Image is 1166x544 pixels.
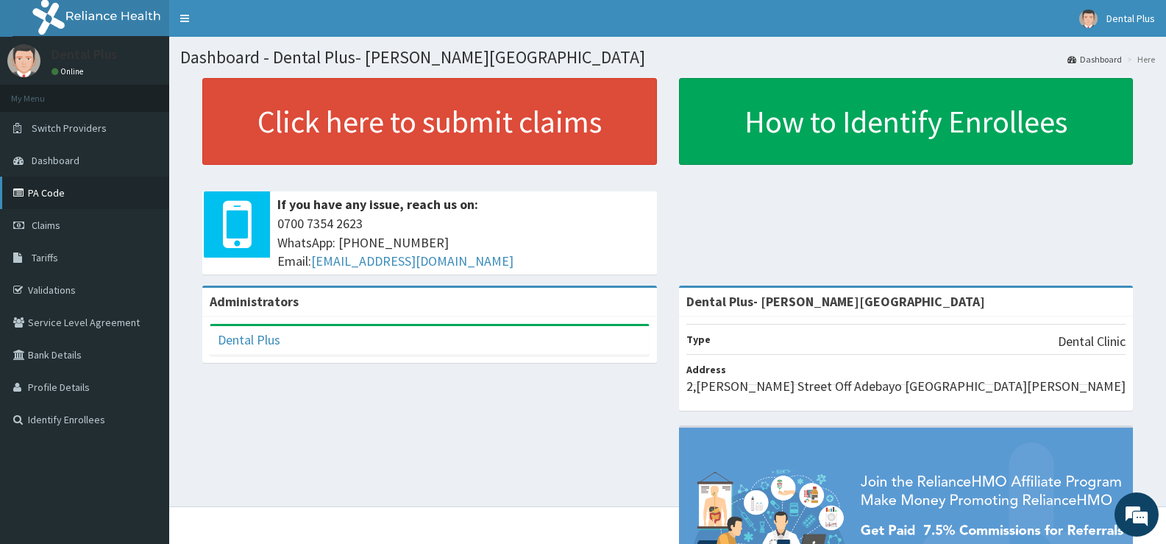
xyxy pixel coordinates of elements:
img: User Image [1079,10,1098,28]
span: Switch Providers [32,121,107,135]
p: Dental Plus [51,48,117,61]
span: Dashboard [32,154,79,167]
a: Click here to submit claims [202,78,657,165]
a: How to Identify Enrollees [679,78,1134,165]
b: If you have any issue, reach us on: [277,196,478,213]
span: Tariffs [32,251,58,264]
a: Dental Plus [218,331,280,348]
img: User Image [7,44,40,77]
span: 0700 7354 2623 WhatsApp: [PHONE_NUMBER] Email: [277,214,650,271]
b: Address [686,363,726,376]
a: Online [51,66,87,77]
strong: Dental Plus- [PERSON_NAME][GEOGRAPHIC_DATA] [686,293,985,310]
p: 2,[PERSON_NAME] Street Off Adebayo [GEOGRAPHIC_DATA][PERSON_NAME] [686,377,1126,396]
b: Type [686,333,711,346]
span: Dental Plus [1106,12,1155,25]
span: Claims [32,219,60,232]
a: Dashboard [1067,53,1122,66]
li: Here [1123,53,1155,66]
b: Administrators [210,293,299,310]
a: [EMAIL_ADDRESS][DOMAIN_NAME] [311,252,513,269]
p: Dental Clinic [1058,332,1126,351]
h1: Dashboard - Dental Plus- [PERSON_NAME][GEOGRAPHIC_DATA] [180,48,1155,67]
